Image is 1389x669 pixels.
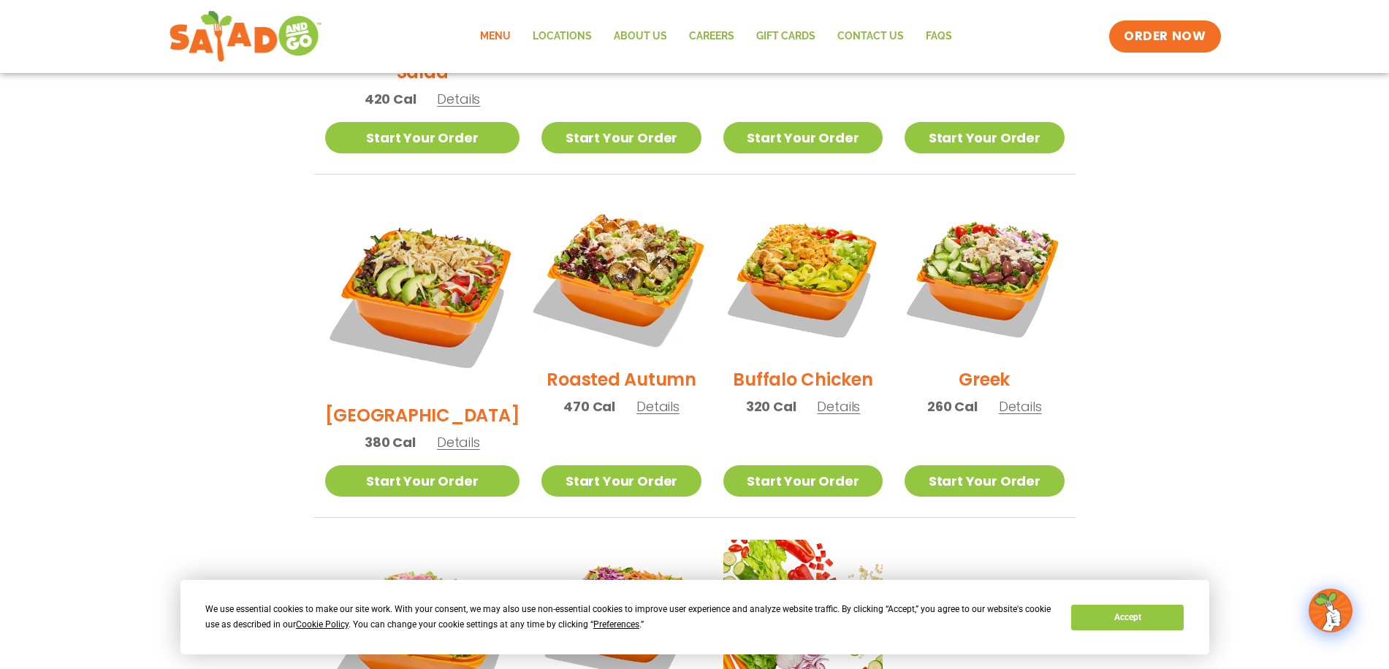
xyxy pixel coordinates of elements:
[437,433,480,451] span: Details
[469,20,963,53] nav: Menu
[541,465,701,497] a: Start Your Order
[746,397,796,416] span: 320 Cal
[205,602,1054,632] div: We use essential cookies to make our site work. With your consent, we may also use non-essential ...
[547,367,696,392] h2: Roasted Autumn
[365,89,416,109] span: 420 Cal
[959,367,1010,392] h2: Greek
[325,402,520,428] h2: [GEOGRAPHIC_DATA]
[905,196,1064,356] img: Product photo for Greek Salad
[296,619,349,630] span: Cookie Policy
[723,122,883,153] a: Start Your Order
[325,122,520,153] a: Start Your Order
[169,7,323,66] img: new-SAG-logo-768×292
[541,122,701,153] a: Start Your Order
[733,367,872,392] h2: Buffalo Chicken
[723,465,883,497] a: Start Your Order
[528,183,715,370] img: Product photo for Roasted Autumn Salad
[1310,590,1351,631] img: wpChatIcon
[603,20,678,53] a: About Us
[325,196,520,391] img: Product photo for BBQ Ranch Salad
[469,20,522,53] a: Menu
[1109,20,1220,53] a: ORDER NOW
[745,20,826,53] a: GIFT CARDS
[826,20,915,53] a: Contact Us
[905,465,1064,497] a: Start Your Order
[999,397,1042,416] span: Details
[437,90,480,108] span: Details
[723,196,883,356] img: Product photo for Buffalo Chicken Salad
[927,397,978,416] span: 260 Cal
[817,397,860,416] span: Details
[365,432,416,452] span: 380 Cal
[905,122,1064,153] a: Start Your Order
[678,20,745,53] a: Careers
[593,619,639,630] span: Preferences
[636,397,680,416] span: Details
[563,397,615,416] span: 470 Cal
[325,465,520,497] a: Start Your Order
[180,580,1209,654] div: Cookie Consent Prompt
[1124,28,1206,45] span: ORDER NOW
[915,20,963,53] a: FAQs
[522,20,603,53] a: Locations
[1071,605,1184,630] button: Accept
